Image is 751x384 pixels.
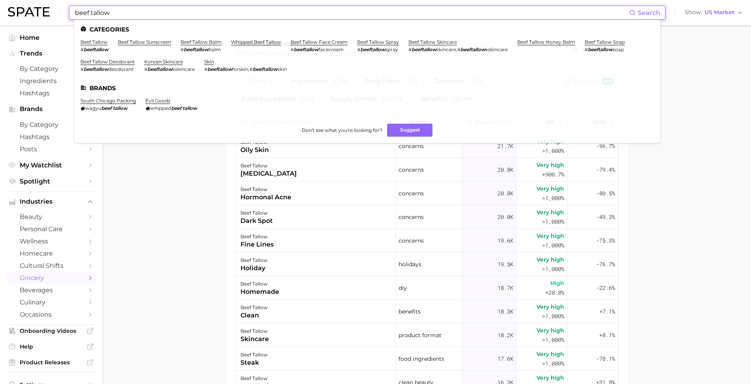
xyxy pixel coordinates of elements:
a: beef tallow soap [585,39,625,45]
div: beef tallow [240,208,273,218]
span: +20.8% [545,288,564,297]
span: Very high [537,373,564,382]
span: >1,000% [542,265,564,273]
span: concerns [399,141,424,151]
div: beef tallow [240,256,268,265]
a: beverages [6,284,96,296]
span: skin [278,66,287,72]
span: Very high [537,160,564,170]
span: beauty [20,213,83,221]
span: deodorant [108,66,134,72]
div: , [408,46,508,52]
span: Hashtags [20,133,83,141]
span: skincare [436,46,456,52]
span: culinary [20,299,83,306]
em: beeftallow [184,46,209,52]
a: beef tallow balm [181,39,222,45]
em: beeftallow [207,66,232,72]
div: beef tallow [240,279,279,289]
span: forskin [232,66,248,72]
span: Brands [20,106,83,113]
span: personal care [20,225,83,233]
span: # [80,66,84,72]
span: -80.5% [596,189,615,198]
span: concerns [399,236,424,245]
div: fine lines [240,240,274,249]
button: beef tallowfine linesconcerns19.6kVery high>1,000%-75.3% [236,229,618,252]
span: Very high [537,255,564,264]
span: beverages [20,286,83,294]
span: >1,000% [542,336,564,343]
em: beeftallow [147,66,172,72]
span: Onboarding Videos [20,327,83,334]
span: +8.1% [599,330,615,340]
div: homemade [240,287,279,297]
span: whipped [150,105,171,111]
span: >1,000% [542,218,564,225]
span: US Market [704,10,734,15]
button: beef tallowholidayholidays19.5kVery high>1,000%-76.7% [236,252,618,276]
a: culinary [6,296,96,308]
div: skincare [240,334,269,344]
div: beef tallow [240,326,269,336]
span: >1,000% [542,360,564,367]
button: beef tallowoily skinconcerns21.7kVery high>1,000%-96.7% [236,134,618,158]
a: wellness [6,235,96,247]
a: beauty [6,211,96,223]
span: # [80,46,84,52]
a: beef tallow [80,39,108,45]
span: by Category [20,121,83,128]
em: beeftallow [460,46,485,52]
a: beef tallow spray [357,39,399,45]
em: beeftallow [588,46,613,52]
div: beef tallow [240,161,297,171]
span: Search [638,9,660,17]
input: Search here for a brand, industry, or ingredient [74,6,629,19]
span: 18.2k [498,330,513,340]
div: oily skin [240,145,269,155]
span: # [144,66,147,72]
em: beeftallow [360,46,385,52]
em: beeftallow [84,46,108,52]
span: wellness [20,237,83,245]
div: holiday [240,263,268,273]
li: Brands [80,85,654,91]
span: # [181,46,184,52]
div: [MEDICAL_DATA] [240,169,297,178]
span: benefits [399,307,421,316]
div: clean [240,311,268,320]
button: beef tallowhomemadediy18.7kHigh+20.8%-22.6% [236,276,618,300]
span: by Category [20,65,83,72]
em: tallow [113,105,127,111]
button: beef tallowsteakfood ingredients17.6kVery high>1,000%-78.1% [236,347,618,371]
span: # [408,46,412,52]
span: kskincare [485,46,508,52]
button: Suggest [387,124,432,137]
div: beef tallow [240,374,272,383]
a: beef tallow face cream [291,39,348,45]
a: Spotlight [6,175,96,187]
span: High [550,278,564,288]
a: beef tallow skincare [408,39,457,45]
a: Posts [6,143,96,155]
span: soap [613,46,624,52]
button: beef tallowdark spotconcerns20.0kVery high>1,000%-49.3% [236,205,618,229]
button: beef tallowcleanbenefits18.3kVery high>1,000%+7.1% [236,300,618,323]
span: balm [209,46,221,52]
button: Trends [6,48,96,59]
span: # [204,66,207,72]
span: 19.5k [498,260,513,269]
span: 21.7k [498,141,513,151]
span: cultural shifts [20,262,83,269]
div: beef tallow [240,185,291,194]
span: Very high [537,208,564,217]
span: >1,000% [542,312,564,320]
span: Hashtags [20,89,83,97]
span: spray [385,46,398,52]
a: Hashtags [6,87,96,99]
span: -76.7% [596,260,615,269]
span: Posts [20,145,83,153]
a: personal care [6,223,96,235]
span: facecream [319,46,344,52]
div: dark spot [240,216,273,226]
